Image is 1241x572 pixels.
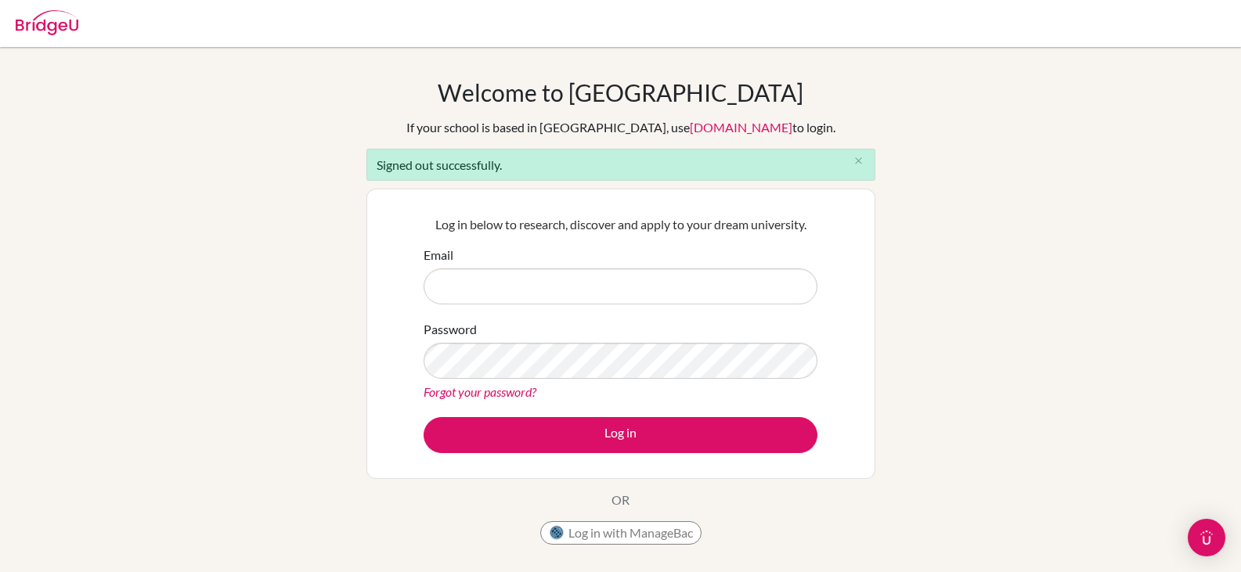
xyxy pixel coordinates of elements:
div: If your school is based in [GEOGRAPHIC_DATA], use to login. [406,118,835,137]
button: Log in [424,417,817,453]
p: OR [611,491,630,509]
button: Log in with ManageBac [540,521,702,545]
a: [DOMAIN_NAME] [690,120,792,135]
p: Log in below to research, discover and apply to your dream university. [424,215,817,234]
h1: Welcome to [GEOGRAPHIC_DATA] [438,78,803,106]
div: Signed out successfully. [366,149,875,181]
button: Close [843,149,875,173]
img: Bridge-U [16,10,78,35]
i: close [853,155,864,167]
div: Open Intercom Messenger [1188,519,1225,556]
a: Forgot your password? [424,384,536,399]
label: Password [424,320,477,339]
label: Email [424,246,453,264]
